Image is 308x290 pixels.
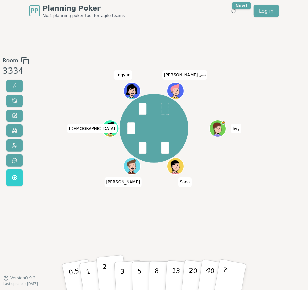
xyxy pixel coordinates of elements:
[3,65,29,77] div: 3334
[168,83,183,98] button: Click to change your avatar
[6,110,23,122] button: Change name
[231,124,241,133] span: Click to change your name
[43,13,125,18] span: No.1 planning poker tool for agile teams
[114,70,132,80] span: Click to change your name
[178,177,192,187] span: Click to change your name
[3,57,18,65] span: Room
[6,124,23,137] button: Watch only
[104,177,142,187] span: Click to change your name
[3,282,38,286] span: Last updated: [DATE]
[228,5,240,17] button: New!
[6,154,23,167] button: Send feedback
[43,3,125,13] span: Planning Poker
[31,7,38,15] span: PP
[29,3,125,18] a: PPPlanning PokerNo.1 planning poker tool for agile teams
[10,275,36,281] span: Version 0.9.2
[3,275,36,281] button: Version0.9.2
[6,95,23,107] button: Reset votes
[232,2,251,9] div: New!
[162,70,207,80] span: Click to change your name
[67,124,117,133] span: Click to change your name
[6,139,23,152] button: Change avatar
[254,5,279,17] a: Log in
[6,169,23,186] button: Get a named room
[221,120,225,124] span: livy is the host
[198,74,206,77] span: (you)
[6,80,23,92] button: Reveal votes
